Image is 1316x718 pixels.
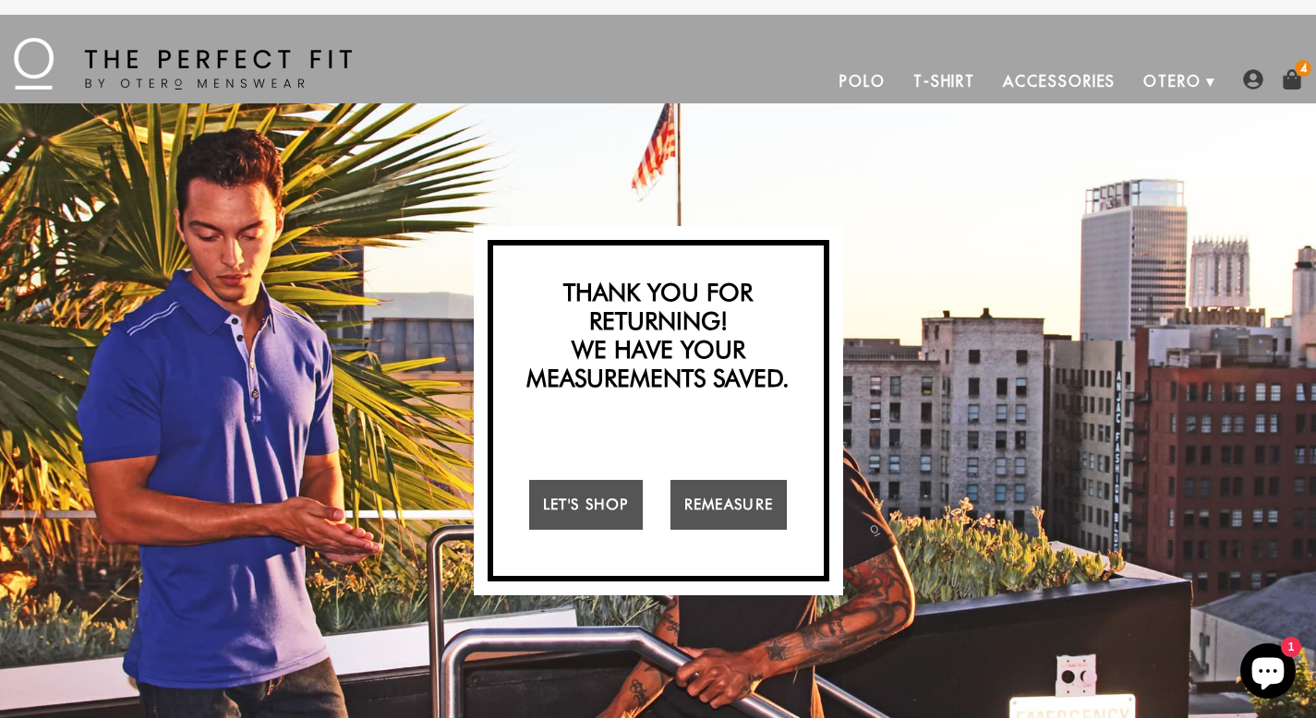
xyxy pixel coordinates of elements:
[670,480,788,530] a: Remeasure
[1129,59,1215,103] a: Otero
[1282,69,1302,90] a: 4
[14,38,352,90] img: The Perfect Fit - by Otero Menswear - Logo
[529,480,643,530] a: Let's Shop
[1282,69,1302,90] img: shopping-bag-icon.png
[826,59,899,103] a: Polo
[899,59,989,103] a: T-Shirt
[1295,60,1311,77] span: 4
[989,59,1129,103] a: Accessories
[1235,643,1301,703] inbox-online-store-chat: Shopify online store chat
[1243,69,1263,90] img: user-account-icon.png
[502,278,815,393] h2: Thank you for returning! We have your measurements saved.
